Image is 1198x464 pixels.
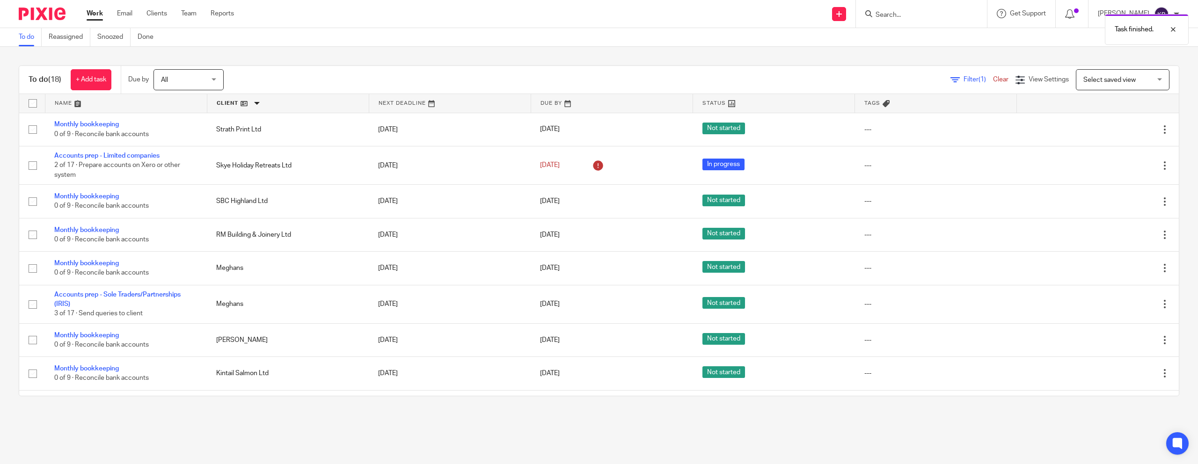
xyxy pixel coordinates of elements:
a: Work [87,9,103,18]
td: [DATE] [369,357,531,390]
span: [DATE] [540,232,560,238]
td: Meghans [207,252,369,285]
div: --- [864,369,1008,378]
span: [DATE] [540,370,560,377]
td: Skye Holiday Retreats Ltd [207,146,369,184]
span: [DATE] [540,265,560,271]
span: Not started [702,366,745,378]
a: Monthly bookkeeping [54,121,119,128]
span: Not started [702,297,745,309]
a: Reassigned [49,28,90,46]
a: + Add task [71,69,111,90]
td: Fleet-Tech Services Limited [207,390,369,428]
div: --- [864,263,1008,273]
td: SBC Highland Ltd [207,185,369,218]
span: Not started [702,333,745,345]
span: All [161,77,168,83]
a: To do [19,28,42,46]
a: Monthly bookkeeping [54,227,119,233]
span: 0 of 9 · Reconcile bank accounts [54,341,149,348]
td: RM Building & Joinery Ltd [207,218,369,251]
a: Monthly bookkeeping [54,260,119,267]
td: [DATE] [369,218,531,251]
td: [DATE] [369,146,531,184]
a: Monthly bookkeeping [54,332,119,339]
span: Not started [702,261,745,273]
td: Strath Print Ltd [207,113,369,146]
span: (1) [979,76,986,83]
span: 0 of 9 · Reconcile bank accounts [54,375,149,382]
div: --- [864,230,1008,239]
span: [DATE] [540,301,560,307]
td: [DATE] [369,252,531,285]
span: Not started [702,195,745,206]
td: [DATE] [369,185,531,218]
td: [PERSON_NAME] [207,323,369,356]
span: [DATE] [540,198,560,205]
span: 0 of 9 · Reconcile bank accounts [54,270,149,276]
a: Accounts prep - Limited companies [54,152,160,159]
span: 0 of 9 · Reconcile bank accounts [54,203,149,210]
p: Task finished. [1115,25,1154,34]
span: [DATE] [540,162,560,168]
span: 3 of 17 · Send queries to client [54,311,143,317]
td: Meghans [207,285,369,323]
span: [DATE] [540,126,560,133]
td: Kintail Salmon Ltd [207,357,369,390]
a: Team [181,9,197,18]
span: Filter [964,76,993,83]
p: Due by [128,75,149,84]
a: Email [117,9,132,18]
span: Not started [702,123,745,134]
div: --- [864,299,1008,309]
span: View Settings [1029,76,1069,83]
img: Pixie [19,7,66,20]
a: Accounts prep - Sole Traders/Partnerships (IRIS) [54,291,181,307]
span: (18) [48,76,61,83]
a: Snoozed [97,28,131,46]
span: In progress [702,159,745,170]
span: 0 of 9 · Reconcile bank accounts [54,236,149,243]
img: svg%3E [1154,7,1169,22]
a: Reports [211,9,234,18]
div: --- [864,161,1008,170]
div: --- [864,335,1008,345]
span: [DATE] [540,337,560,343]
td: [DATE] [369,285,531,323]
h1: To do [29,75,61,85]
a: Clients [146,9,167,18]
td: [DATE] [369,390,531,428]
span: 0 of 9 · Reconcile bank accounts [54,131,149,138]
span: Tags [864,101,880,106]
td: [DATE] [369,323,531,356]
a: Monthly bookkeeping [54,365,119,372]
a: Done [138,28,161,46]
span: 2 of 17 · Prepare accounts on Xero or other system [54,162,180,179]
span: Select saved view [1083,77,1136,83]
div: --- [864,196,1008,206]
a: Monthly bookkeeping [54,193,119,200]
a: Clear [993,76,1008,83]
span: Not started [702,228,745,239]
td: [DATE] [369,113,531,146]
div: --- [864,125,1008,134]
